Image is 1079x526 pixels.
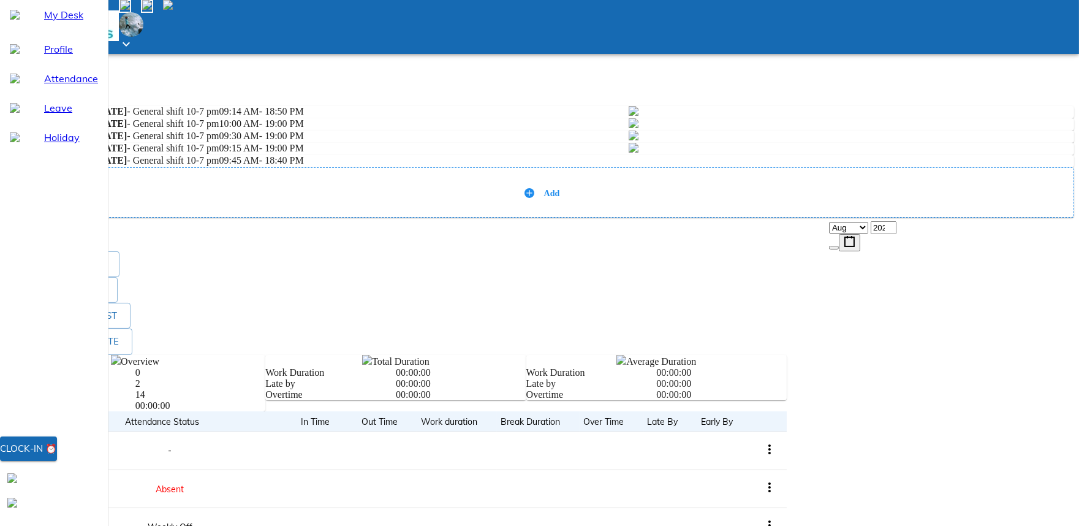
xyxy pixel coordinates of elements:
span: Average Duration [626,356,696,367]
span: Over Time [583,414,640,429]
img: Employee [119,12,143,37]
span: - General shift 10-7 pm [94,143,219,153]
span: Overview [121,356,159,367]
span: Attendance Status [125,414,199,429]
span: 10:00 AM - 19:00 PM [219,118,304,129]
div: 00:00:00 [396,389,526,400]
span: Attendance Status [125,414,215,429]
span: 09:45 AM - 18:40 PM [219,155,304,166]
span: - General shift 10-7 pm [94,131,219,141]
div: 00:00:00 [656,367,787,378]
strong: [DATE] [94,143,127,153]
span: Late By [647,414,678,429]
div: 00:00:00 [135,400,266,411]
span: Break Duration [501,414,560,429]
span: Total Duration [372,356,430,367]
span: Break Duration [501,414,576,429]
div: Overtime [526,389,657,400]
span: Out Time [362,414,414,429]
strong: [DATE] [94,106,127,116]
span: - General shift 10-7 pm [94,155,219,166]
input: ---- [871,221,896,234]
strong: [DATE] [94,155,127,166]
span: 09:14 AM - 18:50 PM [219,106,304,116]
div: Work Duration [526,367,657,378]
img: delete-bin-outline-16px.24082ea2.svg [629,118,638,128]
span: - General shift 10-7 pm [94,106,219,116]
div: 00:00:00 [396,378,526,389]
div: 0 [135,367,266,378]
div: 14 [135,389,266,400]
div: Late by [526,378,657,389]
span: - General shift 10-7 pm [94,118,219,129]
span: In Time [301,414,346,429]
img: clock-time-16px.ef8c237e.svg [362,355,372,365]
div: 2 [135,378,266,389]
span: Work duration [421,414,477,429]
img: clock-time-16px.ef8c237e.svg [111,355,121,365]
span: Early By [701,414,749,429]
img: delete-bin-outline-16px.24082ea2.svg [629,131,638,140]
span: Work duration [421,414,493,429]
span: Early By [701,414,733,429]
span: In Time [301,414,330,429]
div: 00:00:00 [656,389,787,400]
span: 09:30 AM - 19:00 PM [219,131,304,141]
div: 00:00:00 [396,367,526,378]
div: 00:00:00 [656,378,787,389]
img: delete-bin-outline-16px.24082ea2.svg [629,143,638,153]
span: 09:15 AM - 19:00 PM [219,143,304,153]
img: delete-bin-outline-16px.24082ea2.svg [629,106,638,116]
span: Out Time [362,414,398,429]
td: - [51,432,289,470]
strong: [DATE] [94,131,127,141]
div: Late by [265,378,396,389]
strong: [DATE] [94,118,127,129]
div: Overtime [265,389,396,400]
td: Absent [51,470,289,508]
span: Add [544,189,560,198]
img: clock-time-16px.ef8c237e.svg [616,355,626,365]
span: Late By [647,414,694,429]
div: Work Duration [265,367,396,378]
